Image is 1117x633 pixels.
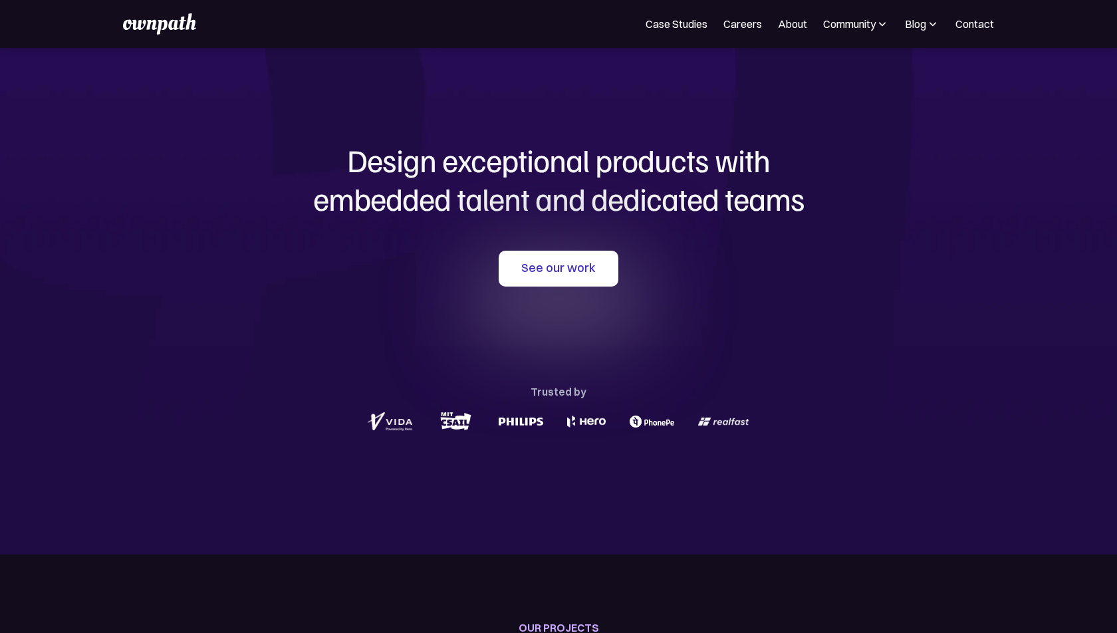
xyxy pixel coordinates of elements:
[646,16,707,32] a: Case Studies
[955,16,994,32] a: Contact
[905,16,926,32] div: Blog
[823,16,889,32] div: Community
[531,382,586,401] div: Trusted by
[239,141,878,217] h1: Design exceptional products with embedded talent and dedicated teams
[905,16,939,32] div: Blog
[723,16,762,32] a: Careers
[499,251,618,287] a: See our work
[823,16,876,32] div: Community
[778,16,807,32] a: About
